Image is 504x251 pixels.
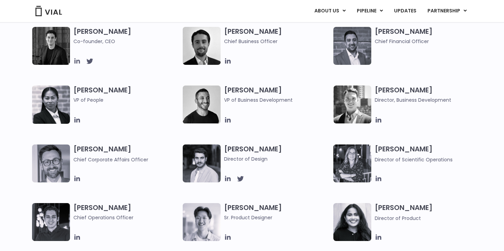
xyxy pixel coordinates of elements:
[35,6,62,16] img: Vial Logo
[224,214,330,221] span: Sr. Product Designer
[389,5,422,17] a: UPDATES
[183,27,221,65] img: A black and white photo of a man in a suit holding a vial.
[73,86,179,114] h3: [PERSON_NAME]
[183,86,221,123] img: A black and white photo of a man smiling.
[375,38,481,45] span: Chief Financial Officer
[73,156,148,163] span: Chief Corporate Affairs Officer
[32,144,70,182] img: Paolo-M
[73,203,179,221] h3: [PERSON_NAME]
[375,86,481,104] h3: [PERSON_NAME]
[224,86,330,104] h3: [PERSON_NAME]
[73,27,179,45] h3: [PERSON_NAME]
[224,27,330,45] h3: [PERSON_NAME]
[32,27,70,65] img: A black and white photo of a man in a suit attending a Summit.
[224,96,330,104] span: VP of Business Development
[73,96,179,104] span: VP of People
[32,203,70,241] img: Headshot of smiling man named Josh
[333,144,371,182] img: Headshot of smiling woman named Sarah
[375,144,481,163] h3: [PERSON_NAME]
[422,5,472,17] a: PARTNERSHIPMenu Toggle
[73,214,179,221] span: Chief Operations Officer
[351,5,388,17] a: PIPELINEMenu Toggle
[183,203,221,241] img: Brennan
[333,203,371,241] img: Smiling woman named Dhruba
[224,144,330,163] h3: [PERSON_NAME]
[375,203,481,222] h3: [PERSON_NAME]
[73,38,179,45] span: Co-founder, CEO
[32,86,70,124] img: Catie
[224,155,330,163] span: Director of Design
[375,215,421,222] span: Director of Product
[375,96,481,104] span: Director, Business Development
[73,144,179,163] h3: [PERSON_NAME]
[333,27,371,65] img: Headshot of smiling man named Samir
[375,156,453,163] span: Director of Scientific Operations
[183,144,221,182] img: Headshot of smiling man named Albert
[224,203,330,221] h3: [PERSON_NAME]
[375,27,481,45] h3: [PERSON_NAME]
[224,38,330,45] span: Chief Business Officer
[309,5,351,17] a: ABOUT USMenu Toggle
[333,86,371,123] img: A black and white photo of a smiling man in a suit at ARVO 2023.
